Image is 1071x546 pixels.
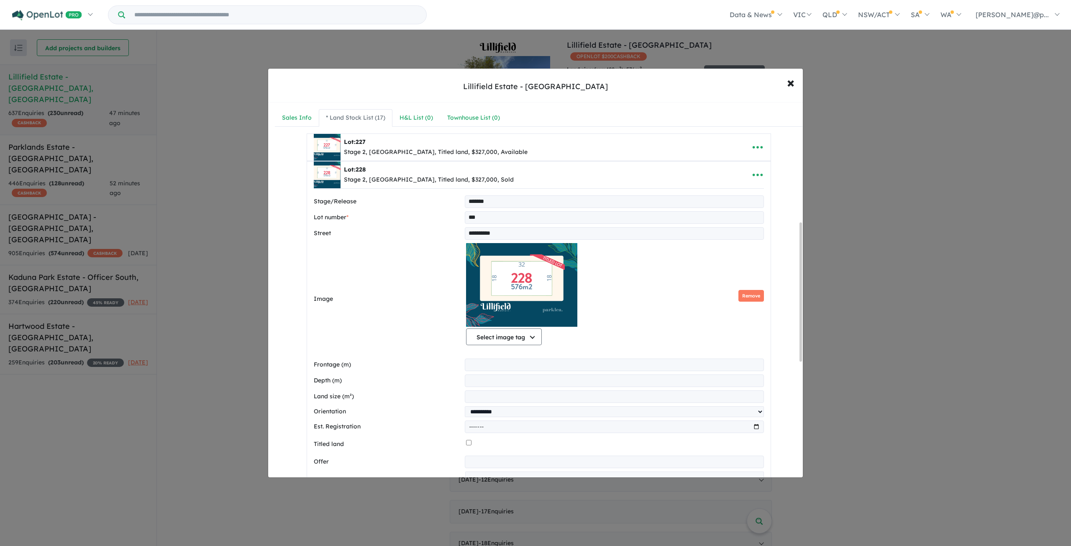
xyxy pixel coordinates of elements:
img: Lillifield%20Estate%20-%20Warragul%20-%20Lot%20228___1750660149.jpg [314,161,341,188]
div: Sales Info [282,113,312,123]
label: Stage/Release [314,197,462,207]
label: Street [314,228,462,238]
div: Lillifield Estate - [GEOGRAPHIC_DATA] [463,81,608,92]
span: [PERSON_NAME]@p... [976,10,1049,19]
div: H&L List ( 0 ) [400,113,433,123]
span: × [787,73,794,91]
span: 228 [356,166,366,173]
label: Frontage (m) [314,360,462,370]
div: Stage 2, [GEOGRAPHIC_DATA], Titled land, $327,000, Sold [344,175,514,185]
div: * Land Stock List ( 17 ) [326,113,385,123]
label: Orientation [314,407,462,417]
label: Land size (m²) [314,392,462,402]
div: Townhouse List ( 0 ) [447,113,500,123]
label: Image [314,294,463,304]
div: Stage 2, [GEOGRAPHIC_DATA], Titled land, $327,000, Available [344,147,528,157]
button: Select image tag [466,328,542,345]
label: Depth (m) [314,376,462,386]
label: Est. Registration [314,422,462,432]
b: Lot: [344,138,366,146]
img: Lillifield Estate - Warragul - Lot 228 [466,243,578,327]
b: Lot: [344,166,366,173]
label: Offer [314,457,462,467]
span: 227 [356,138,366,146]
label: Lot number [314,213,462,223]
img: Openlot PRO Logo White [12,10,82,21]
button: Remove [738,290,764,302]
label: Titled land [314,439,463,449]
img: Lillifield%20Estate%20-%20Warragul%20-%20Lot%20227___1750660118.jpg [314,134,341,161]
input: Try estate name, suburb, builder or developer [127,6,425,24]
